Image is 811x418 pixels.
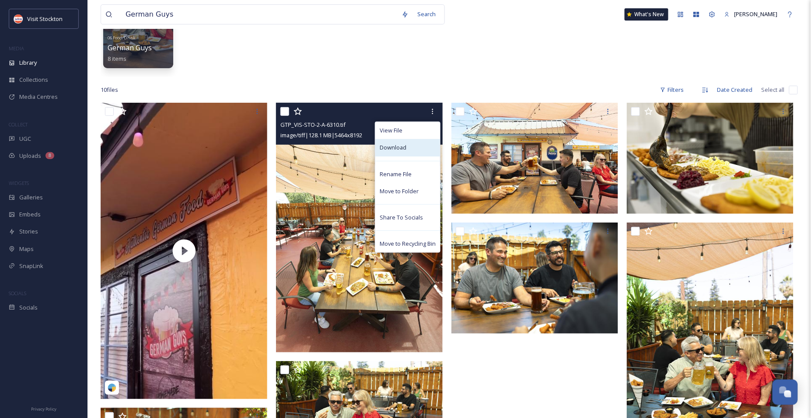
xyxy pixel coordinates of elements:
[762,86,785,94] span: Select all
[451,103,618,214] img: GTP_VIS-STO-2-A-6203.tif
[19,135,31,143] span: UGC
[280,121,346,129] span: GTP_VIS-STO-2-A-6310.tif
[625,8,668,21] a: What's New
[19,245,34,253] span: Maps
[280,131,362,139] span: image/tiff | 128.1 MB | 5464 x 8192
[19,227,38,236] span: Stories
[19,193,43,202] span: Galleries
[720,6,782,23] a: [PERSON_NAME]
[380,213,423,222] span: Share To Socials
[121,5,397,24] input: Search your library
[9,290,26,296] span: SOCIALS
[627,103,794,214] img: GTP_VIS-STO-2-A-5152.tif
[19,76,48,84] span: Collections
[14,14,23,23] img: unnamed.jpeg
[380,143,406,152] span: Download
[9,45,24,52] span: MEDIA
[101,86,118,94] span: 10 file s
[101,103,267,399] img: thumbnail
[108,55,126,63] span: 8 items
[108,35,135,41] span: 06 Food/Drink
[773,380,798,405] button: Open Chat
[19,93,58,101] span: Media Centres
[713,81,757,98] div: Date Created
[19,262,43,270] span: SnapLink
[9,121,28,128] span: COLLECT
[31,406,56,412] span: Privacy Policy
[108,33,152,63] a: 06 Food/DrinkGerman Guys8 items
[27,15,63,23] span: Visit Stockton
[734,10,778,18] span: [PERSON_NAME]
[19,303,38,312] span: Socials
[19,152,41,160] span: Uploads
[380,187,419,195] span: Move to Folder
[451,223,618,334] img: GTP_VIS-STO-2-A-5700.tif
[380,126,402,135] span: View File
[19,59,37,67] span: Library
[108,43,152,52] span: German Guys
[45,152,54,159] div: 8
[31,403,56,414] a: Privacy Policy
[19,210,41,219] span: Embeds
[380,170,412,178] span: Rename File
[380,240,436,248] span: Move to Recycling Bin
[276,103,443,352] img: GTP_VIS-STO-2-A-6310.tif
[656,81,689,98] div: Filters
[9,180,29,186] span: WIDGETS
[413,6,440,23] div: Search
[108,383,116,392] img: snapsea-logo.png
